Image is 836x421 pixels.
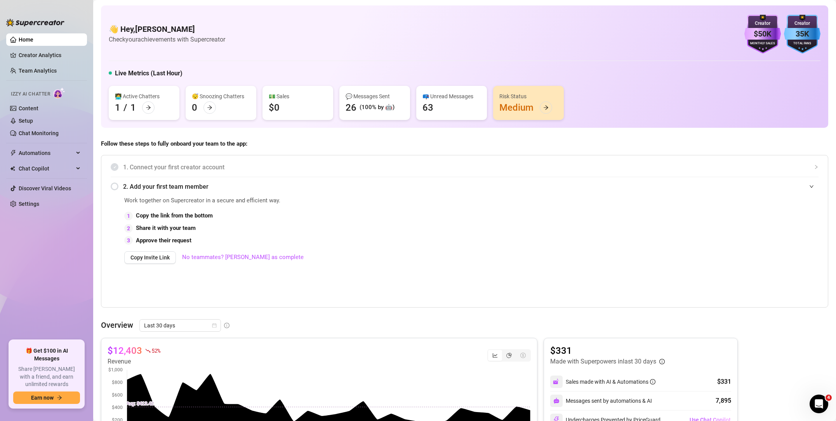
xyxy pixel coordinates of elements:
button: Copy Invite Link [124,251,176,264]
div: 👩‍💻 Active Chatters [115,92,173,101]
a: Creator Analytics [19,49,81,61]
img: logo-BBDzfeDw.svg [6,19,64,26]
strong: Share it with your team [136,224,196,231]
span: dollar-circle [520,353,526,358]
article: Check your achievements with Supercreator [109,35,225,44]
div: $50K [744,28,781,40]
span: collapsed [814,165,819,169]
strong: Copy the link from the bottom [136,212,213,219]
iframe: Intercom live chat [810,395,828,413]
span: line-chart [492,353,498,358]
img: svg%3e [553,398,560,404]
div: 35K [784,28,820,40]
article: $331 [550,344,665,357]
h5: Live Metrics (Last Hour) [115,69,182,78]
div: Creator [784,20,820,27]
span: 1. Connect your first creator account [123,162,819,172]
img: blue-badge-DgoSNQY1.svg [784,15,820,54]
div: 0 [192,101,197,114]
span: arrow-right [57,395,62,400]
span: 2. Add your first team member [123,182,819,191]
div: 💵 Sales [269,92,327,101]
span: Chat Copilot [19,162,74,175]
img: AI Chatter [53,87,65,99]
div: 26 [346,101,356,114]
div: 2. Add your first team member [111,177,819,196]
span: expanded [809,184,814,189]
span: Izzy AI Chatter [11,90,50,98]
img: svg%3e [553,378,560,385]
span: 52 % [151,347,160,354]
span: Work together on Supercreator in a secure and efficient way. [124,196,644,205]
div: segmented control [487,349,531,362]
a: Chat Monitoring [19,130,59,136]
a: Content [19,105,38,111]
a: Setup [19,118,33,124]
div: 2 [124,224,133,233]
div: Risk Status [499,92,558,101]
div: Messages sent by automations & AI [550,395,652,407]
div: Total Fans [784,41,820,46]
span: Earn now [31,395,54,401]
span: Last 30 days [144,320,216,331]
div: $331 [717,377,731,386]
h4: 👋 Hey, [PERSON_NAME] [109,24,225,35]
span: arrow-right [543,105,549,110]
div: Monthly Sales [744,41,781,46]
span: info-circle [650,379,655,384]
strong: Approve their request [136,237,191,244]
article: Revenue [108,357,160,366]
div: 1 [124,212,133,220]
div: 💬 Messages Sent [346,92,404,101]
div: 63 [422,101,433,114]
iframe: Adding Team Members [663,196,819,296]
span: Automations [19,147,74,159]
div: Creator [744,20,781,27]
div: 😴 Snoozing Chatters [192,92,250,101]
span: arrow-right [146,105,151,110]
div: 3 [124,236,133,245]
div: 7,895 [716,396,731,405]
span: calendar [212,323,217,328]
div: 📪 Unread Messages [422,92,481,101]
a: Home [19,37,33,43]
article: Made with Superpowers in last 30 days [550,357,656,366]
span: Share [PERSON_NAME] with a friend, and earn unlimited rewards [13,365,80,388]
span: thunderbolt [10,150,16,156]
span: 4 [826,395,832,401]
a: Team Analytics [19,68,57,74]
a: Discover Viral Videos [19,185,71,191]
article: $12,403 [108,344,142,357]
div: (100% by 🤖) [360,103,395,112]
div: 1 [115,101,120,114]
article: Overview [101,319,133,331]
div: $0 [269,101,280,114]
span: info-circle [224,323,229,328]
img: Chat Copilot [10,166,15,171]
span: Copy Invite Link [130,254,170,261]
span: info-circle [659,359,665,364]
strong: Follow these steps to fully onboard your team to the app: [101,140,247,147]
a: No teammates? [PERSON_NAME] as complete [182,253,304,262]
div: Sales made with AI & Automations [566,378,655,386]
img: purple-badge-B9DA21FR.svg [744,15,781,54]
div: 1. Connect your first creator account [111,158,819,177]
a: Settings [19,201,39,207]
span: fall [145,348,151,353]
div: 1 [130,101,136,114]
span: 🎁 Get $100 in AI Messages [13,347,80,362]
span: pie-chart [506,353,512,358]
button: Earn nowarrow-right [13,391,80,404]
span: arrow-right [207,105,212,110]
